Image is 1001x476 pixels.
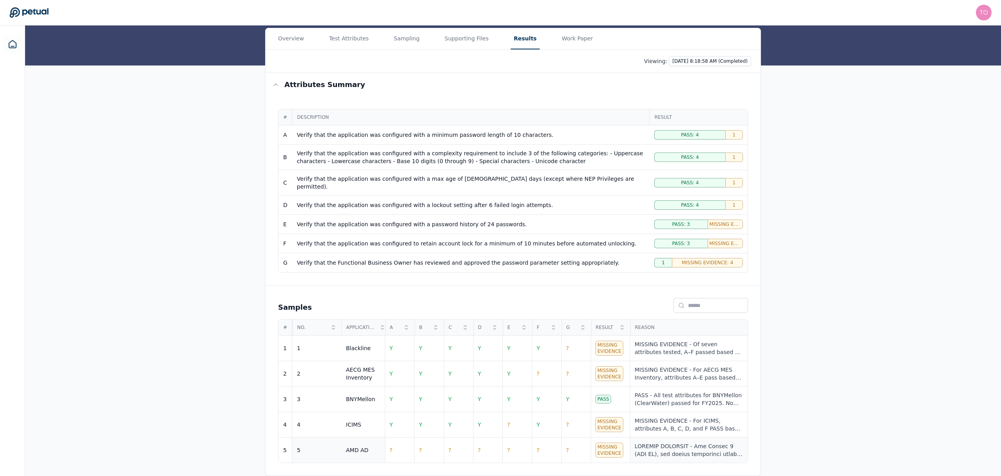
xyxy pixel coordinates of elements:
span: Description [297,114,644,120]
span: Y [448,421,452,428]
button: Attributes summary [266,73,761,96]
span: Pass: 3 [672,221,690,227]
div: AMD AD [346,446,368,454]
div: MISSING EVIDENCE - For ICIMS, attributes A, B, C, D, and F PASS based on confirmed Okta SSO for A... [635,417,743,432]
span: Application Name [346,324,377,331]
span: ? [478,447,480,453]
div: Blackline [346,344,371,352]
td: 2 [278,361,292,387]
span: Y [478,421,481,428]
div: Pass [595,395,611,403]
span: Y [419,345,422,351]
span: Result [596,324,617,331]
span: 1 [733,132,736,138]
span: # [283,324,288,331]
span: Y [566,396,570,402]
div: Verify that the application was configured with a max age of [DEMOGRAPHIC_DATA] days (except wher... [297,175,645,191]
span: Pass: 4 [681,202,699,208]
span: Y [537,396,540,402]
span: Y [507,396,511,402]
button: Supporting Files [442,28,492,49]
span: C [449,324,460,331]
span: Y [448,371,452,377]
img: tony.bolasna@amd.com [976,5,992,20]
td: E [278,215,292,234]
span: Y [389,421,393,428]
span: Y [478,345,481,351]
span: Reason [635,324,743,331]
button: Overview [275,28,307,49]
div: LOREMIP DOLORSIT - Ame Consec 9 (ADI EL), sed doeius temporinci utlab etd ma aliquaen adm ve quis... [635,442,743,458]
span: 1 [733,180,736,186]
span: A [390,324,401,331]
div: MISSING EVIDENCE - Of seven attributes tested, A–F passed based on evidence that Blackline authen... [635,340,743,356]
span: ? [537,447,539,453]
td: C [278,170,292,196]
span: 1 [733,202,736,208]
div: MISSING EVIDENCE - For AECG MES Inventory, attributes A–E pass based on current-year ([DATE]) ema... [635,366,743,382]
p: Viewing: [644,57,668,65]
button: Results [511,28,540,49]
span: Y [478,396,481,402]
span: Missing Evidence: 4 [682,260,733,266]
div: 4 [297,421,300,429]
button: Work Paper [559,28,596,49]
div: 3 [297,395,300,403]
span: ? [448,447,451,453]
span: No. [297,324,328,331]
span: ? [419,447,422,453]
h2: Samples [278,302,312,313]
span: Y [448,396,452,402]
div: 2 [297,370,300,378]
span: Y [537,345,540,351]
span: Y [419,396,422,402]
div: Missing Evidence [595,366,623,381]
div: Verify that the application was configured with a complexity requirement to include 3 of the foll... [297,149,645,165]
span: ? [566,447,569,453]
td: G [278,253,292,273]
span: Y [389,371,393,377]
span: G [566,324,577,331]
h3: Attributes summary [284,79,365,90]
td: A [278,125,292,145]
span: Y [478,371,481,377]
td: F [278,234,292,253]
button: Sampling [391,28,423,49]
span: F [537,324,548,331]
span: ? [537,371,539,377]
span: ? [507,447,510,453]
a: Dashboard [3,35,22,54]
span: 1 [662,260,665,266]
td: D [278,196,292,215]
div: Missing Evidence [595,443,623,458]
div: 5 [297,446,300,454]
td: 4 [278,412,292,438]
span: 1 [733,154,736,160]
div: Verify that the application was configured with a minimum password length of 10 characters. [297,131,645,139]
div: 1 [297,344,300,352]
span: ? [389,447,392,453]
span: # [283,114,287,120]
button: [DATE] 8:18:58 AM (Completed) [669,56,751,66]
span: Y [537,421,540,428]
span: Y [389,396,393,402]
td: 5 [278,438,292,463]
div: PASS - All test attributes for BNYMellon (ClearWater) passed for FY2025. No SSO evidence was prov... [635,391,743,407]
span: E [508,324,519,331]
span: Y [507,371,511,377]
td: B [278,145,292,170]
span: ? [566,421,569,428]
div: BNYMellon [346,395,375,403]
a: Go to Dashboard [9,7,49,18]
span: Y [419,371,422,377]
div: Verify that the application was configured with a lockout setting after 6 failed login attempts. [297,201,645,209]
button: Test Attributes [326,28,372,49]
span: Missing Evidence: 2 [710,221,741,227]
span: Pass: 4 [681,154,699,160]
span: Pass: 4 [681,180,699,186]
span: Y [419,421,422,428]
div: Verify that the Functional Business Owner has reviewed and approved the password parameter settin... [297,259,645,267]
span: Missing Evidence: 2 [710,240,741,247]
span: ? [566,345,569,351]
div: AECG MES Inventory [346,366,386,382]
